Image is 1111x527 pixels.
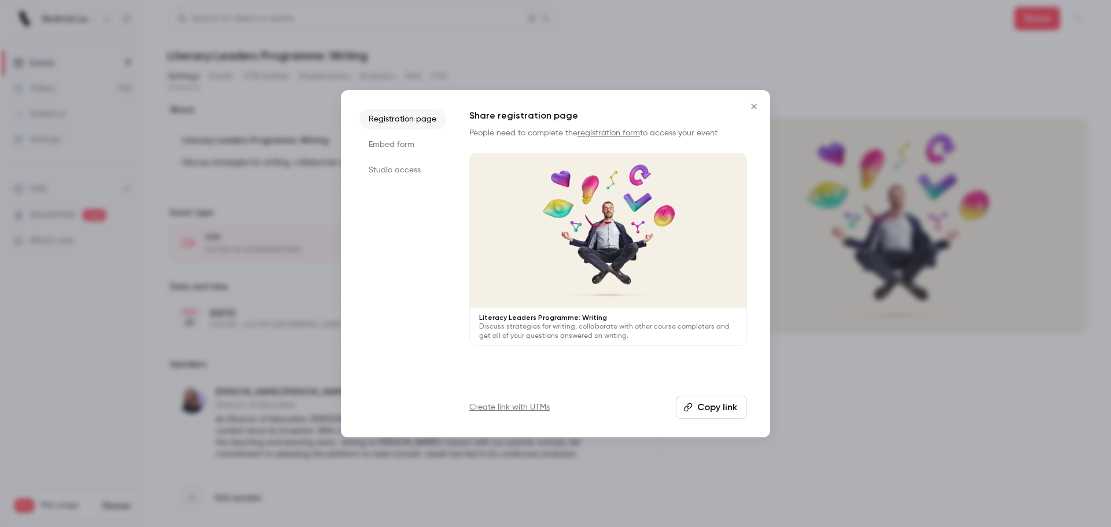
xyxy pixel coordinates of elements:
[359,109,446,130] li: Registration page
[479,313,737,322] p: Literacy Leaders Programme: Writing
[469,109,747,123] h1: Share registration page
[359,160,446,180] li: Studio access
[469,401,550,413] a: Create link with UTMs
[469,127,747,139] p: People need to complete the to access your event
[577,129,640,137] a: registration form
[676,396,747,419] button: Copy link
[359,134,446,155] li: Embed form
[479,322,737,341] p: Discuss strategies for writing, collaborate with other course completers and get all of your ques...
[469,153,747,347] a: Literacy Leaders Programme: WritingDiscuss strategies for writing, collaborate with other course ...
[742,95,766,118] button: Close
